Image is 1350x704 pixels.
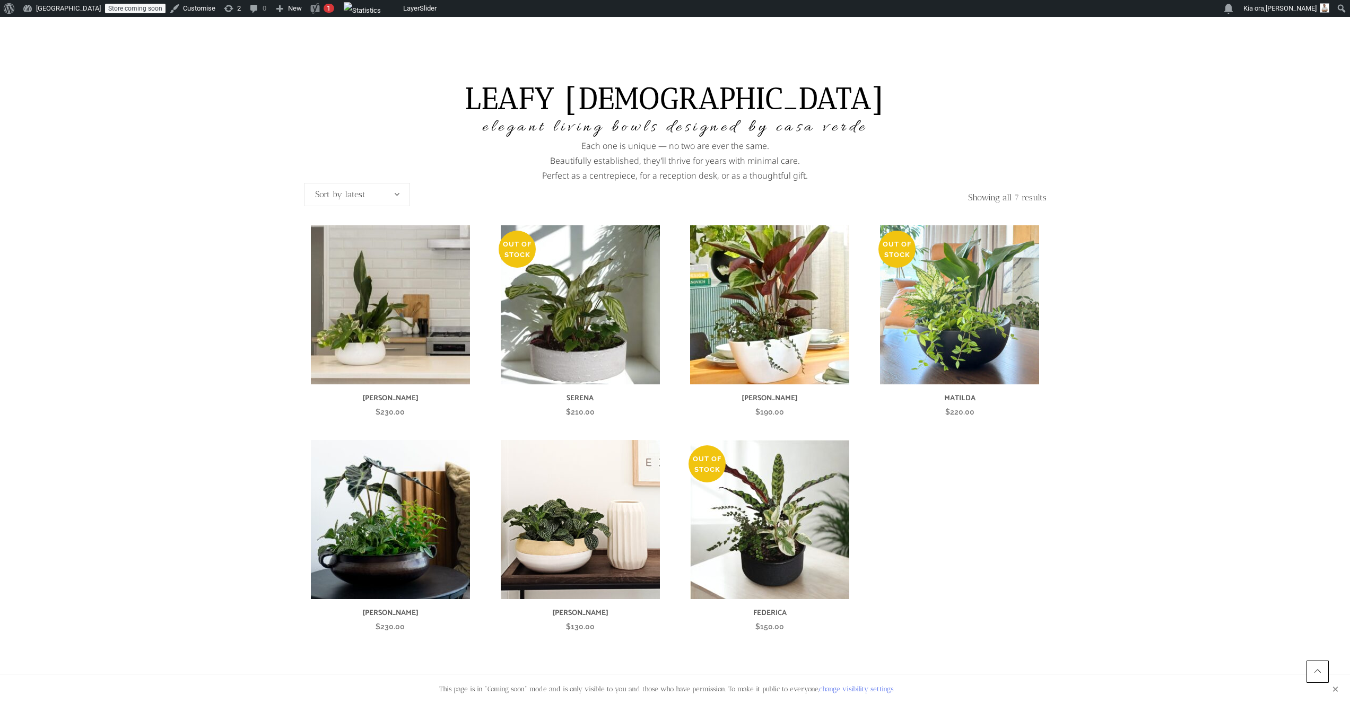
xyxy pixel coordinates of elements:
[493,392,666,405] h6: SERENA
[683,599,856,633] a: FEDERICA $150.00
[304,607,477,620] h6: [PERSON_NAME]
[493,440,666,599] a: IRENE
[493,384,666,419] a: SERENA $210.00
[755,408,760,416] span: $
[304,138,1047,183] p: Each one is unique — no two are ever the same. Beautifully established, they’ll thrive for years ...
[304,599,477,633] a: [PERSON_NAME] $230.00
[945,408,974,416] bdi: 220.00
[493,607,666,620] h6: [PERSON_NAME]
[873,392,1046,405] h6: MATILDA
[344,2,381,19] img: Views over 48 hours. Click for more Jetpack Stats.
[327,4,330,12] span: 1
[376,622,380,631] span: $
[566,408,595,416] bdi: 210.00
[501,440,660,599] img: IRENE
[376,408,405,416] bdi: 230.00
[105,4,166,13] a: Store coming soon
[304,384,477,419] a: [PERSON_NAME] $230.00
[566,622,571,631] span: $
[311,225,470,384] img: VALENTINA
[311,440,470,599] img: MARTA
[304,116,1047,138] h4: Elegant living bowls designed by Casa Verde
[683,392,856,405] h6: [PERSON_NAME]
[376,622,405,631] bdi: 230.00
[690,225,849,384] img: PRISCILLA
[566,408,571,416] span: $
[755,622,760,631] span: $
[683,607,856,620] h6: FEDERICA
[304,440,477,599] a: MARTA
[1266,4,1317,12] span: [PERSON_NAME]
[304,392,477,405] h6: [PERSON_NAME]
[675,183,1047,215] p: Showing all 7 results
[755,622,784,631] bdi: 150.00
[503,240,532,259] span: Out of stock
[304,183,410,206] span: Sort by latest
[304,183,410,206] span: Sort by latest
[755,408,784,416] bdi: 190.00
[683,384,856,419] a: [PERSON_NAME] $190.00
[873,225,1046,384] a: MATILDA
[304,225,477,384] a: VALENTINA
[693,455,721,473] span: Out of stock
[376,408,380,416] span: $
[945,408,950,416] span: $
[880,225,1039,384] img: MATILDA
[683,440,856,599] a: FEDERICA
[493,599,666,633] a: [PERSON_NAME] $130.00
[566,622,595,631] bdi: 130.00
[690,440,849,599] img: FEDERICA
[501,225,660,384] img: SERENA
[683,225,856,384] a: PRISCILLA
[493,225,666,384] a: SERENA
[873,384,1046,419] a: MATILDA $220.00
[883,240,911,259] span: Out of stock
[465,81,885,116] strong: Leafy [DEMOGRAPHIC_DATA]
